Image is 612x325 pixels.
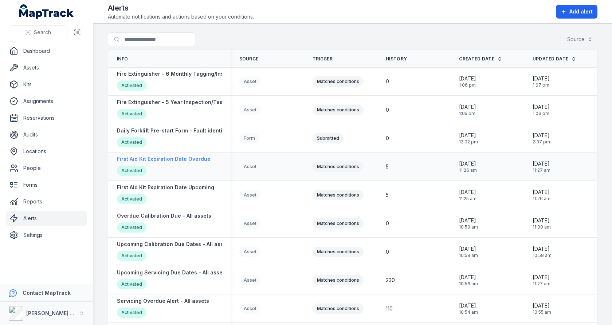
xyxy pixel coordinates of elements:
span: [DATE] [533,103,550,111]
a: Kits [6,77,87,92]
div: Asset [239,76,261,87]
a: Assignments [6,94,87,108]
span: 11:25 am [459,196,476,202]
div: Matches conditions [313,105,364,115]
button: Source [562,32,597,46]
span: 10:55 am [533,309,551,315]
span: Search [34,29,51,36]
a: Daily Forklift Pre-start Form - Fault identified.Activated [117,127,234,149]
span: 0 [386,106,389,114]
time: 22/08/2025, 1:06:45 pm [459,75,476,88]
span: 5 [386,191,389,199]
div: Submitted [313,133,344,143]
a: Created Date [459,56,502,62]
a: Forms [6,178,87,192]
span: 110 [386,305,393,312]
span: [DATE] [533,274,550,281]
span: 0 [386,135,389,142]
a: Locations [6,144,87,159]
span: [DATE] [459,160,477,167]
strong: Servicing Overdue Alert - All assets [117,297,209,305]
span: 10:58 am [459,253,478,258]
button: Add alert [556,5,597,19]
span: [DATE] [459,189,476,196]
time: 18/08/2025, 11:27:34 am [533,274,550,287]
span: History [386,56,407,62]
div: Asset [239,162,261,172]
time: 18/08/2025, 11:00:29 am [533,217,551,230]
span: Automate notifications and actions based on your conditions. [108,13,254,20]
div: Matches conditions [313,218,364,229]
span: [DATE] [459,132,478,139]
span: 11:26 am [533,196,550,202]
div: Asset [239,275,261,285]
span: 1:06 pm [533,111,550,116]
span: Info [117,56,128,62]
span: [DATE] [459,302,478,309]
span: 0 [386,248,389,255]
a: Servicing Overdue Alert - All assetsActivated [117,297,209,320]
a: Updated Date [533,56,577,62]
div: Activated [117,80,146,91]
div: Activated [117,279,146,289]
a: First Aid Kit Expiration Date OverdueActivated [117,155,211,178]
span: 230 [386,277,395,284]
strong: Fire Extinguisher - 6 Monthly Tagging/Inspection Upcoming Due Date Alert [117,70,309,78]
a: Upcoming Servicing Due Dates - All assetsActivated [117,269,227,291]
time: 18/08/2025, 2:37:06 pm [533,132,550,145]
div: Matches conditions [313,162,364,172]
span: 11:00 am [533,224,551,230]
a: First Aid Kit Expiration Date UpcomingActivated [117,184,214,206]
div: Activated [117,109,146,119]
time: 18/08/2025, 10:59:11 am [459,217,478,230]
strong: Overdue Calibration Due - All assets [117,212,211,219]
div: Asset [239,218,261,229]
span: [DATE] [459,245,478,253]
div: Activated [117,251,146,261]
div: Asset [239,105,261,115]
div: Activated [117,308,146,318]
h2: Alerts [108,3,254,13]
span: 11:26 am [459,167,477,173]
a: Reservations [6,111,87,125]
time: 18/08/2025, 11:26:20 am [533,189,550,202]
div: Matches conditions [313,304,364,314]
strong: First Aid Kit Expiration Date Upcoming [117,184,214,191]
div: Activated [117,166,146,176]
span: Add alert [569,8,593,15]
span: [DATE] [459,217,478,224]
time: 18/08/2025, 10:54:25 am [459,302,478,315]
span: [DATE] [533,245,552,253]
strong: [PERSON_NAME] Air [26,310,77,316]
span: [DATE] [533,160,550,167]
div: Matches conditions [313,190,364,200]
time: 22/08/2025, 1:06:24 pm [533,103,550,116]
span: Updated Date [533,56,569,62]
span: 0 [386,78,389,85]
div: Activated [117,222,146,233]
span: 1:05 pm [459,111,476,116]
time: 18/08/2025, 11:26:26 am [459,160,477,173]
span: [DATE] [459,103,476,111]
strong: Contact MapTrack [23,290,71,296]
span: [DATE] [459,75,476,82]
a: Settings [6,228,87,242]
span: 1:07 pm [533,82,550,88]
time: 22/08/2025, 1:07:28 pm [533,75,550,88]
span: 11:27 am [533,167,550,173]
span: 10:54 am [459,309,478,315]
strong: Daily Forklift Pre-start Form - Fault identified. [117,127,234,134]
span: Trigger [313,56,333,62]
span: [DATE] [459,274,478,281]
div: Asset [239,247,261,257]
a: Alerts [6,211,87,226]
div: Matches conditions [313,247,364,257]
span: 1:06 pm [459,82,476,88]
time: 18/08/2025, 11:27:03 am [533,160,550,173]
a: Upcoming Calibration Due Dates - All assetsActivated [117,241,231,263]
strong: Fire Extinguisher - 5 Year Inspection/Test Upcoming Due Date Alert [117,99,290,106]
span: 11:27 am [533,281,550,287]
a: Assets [6,60,87,75]
span: 10:58 am [533,253,552,258]
div: Activated [117,137,146,147]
